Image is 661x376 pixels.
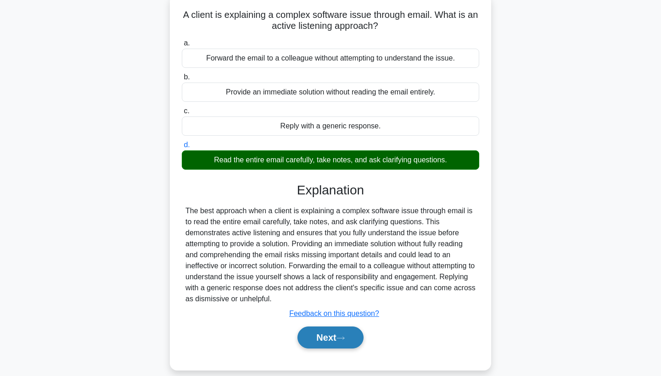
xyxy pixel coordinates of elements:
[184,141,190,149] span: d.
[182,83,479,102] div: Provide an immediate solution without reading the email entirely.
[187,182,474,198] h3: Explanation
[181,9,480,32] h5: A client is explaining a complex software issue through email. What is an active listening approach?
[184,39,190,47] span: a.
[297,326,363,348] button: Next
[184,73,190,81] span: b.
[289,310,379,317] a: Feedback on this question?
[184,107,189,115] span: c.
[182,116,479,136] div: Reply with a generic response.
[182,49,479,68] div: Forward the email to a colleague without attempting to understand the issue.
[182,150,479,170] div: Read the entire email carefully, take notes, and ask clarifying questions.
[185,205,476,304] div: The best approach when a client is explaining a complex software issue through email is to read t...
